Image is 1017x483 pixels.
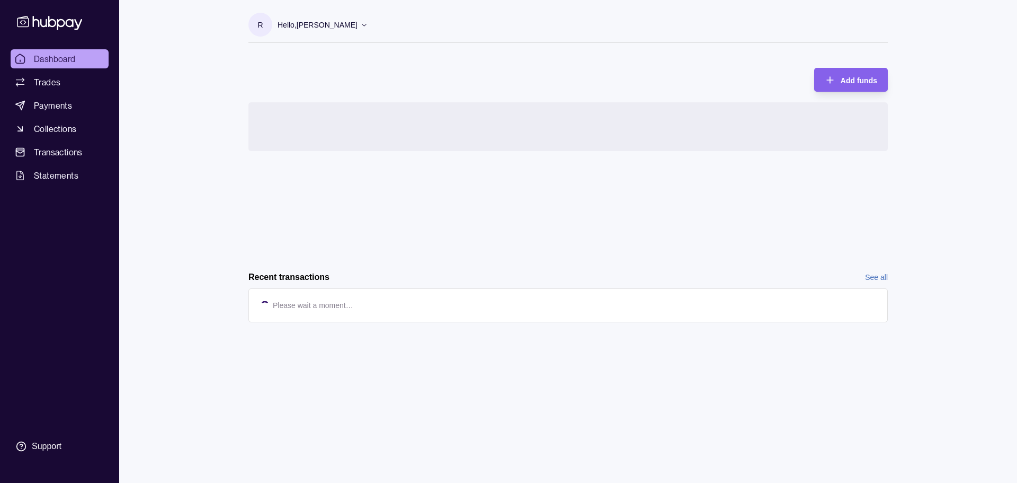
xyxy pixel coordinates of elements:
[34,146,83,159] span: Transactions
[865,271,888,283] a: See all
[34,76,60,89] span: Trades
[273,300,353,311] p: Please wait a moment…
[34,122,76,135] span: Collections
[11,435,109,458] a: Support
[11,166,109,185] a: Statements
[11,96,109,115] a: Payments
[34,99,72,112] span: Payments
[11,73,109,92] a: Trades
[257,19,263,31] p: R
[34,52,76,65] span: Dashboard
[814,68,888,92] button: Add funds
[11,49,109,68] a: Dashboard
[32,441,61,452] div: Support
[248,271,329,283] h2: Recent transactions
[841,76,877,85] span: Add funds
[11,119,109,138] a: Collections
[11,143,109,162] a: Transactions
[34,169,78,182] span: Statements
[278,19,358,31] p: Hello, [PERSON_NAME]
